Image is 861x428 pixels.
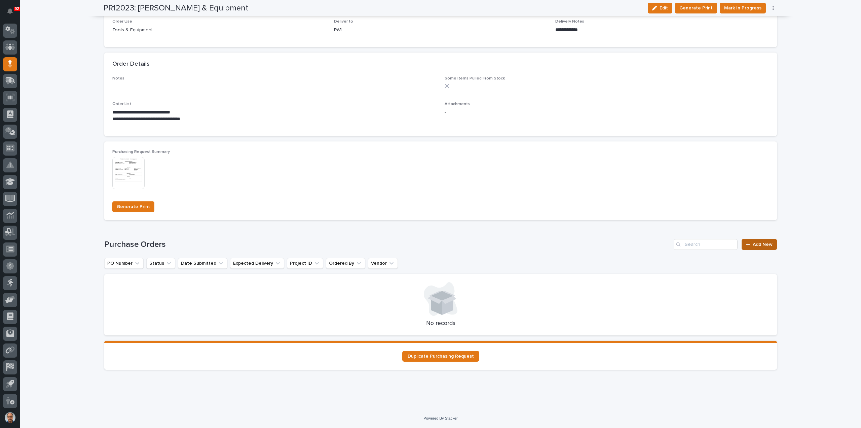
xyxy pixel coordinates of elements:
h1: Purchase Orders [104,240,671,250]
button: users-avatar [3,410,17,425]
span: Deliver to [334,20,353,24]
span: Order Use [112,20,132,24]
button: Notifications [3,4,17,18]
p: - [445,109,769,116]
p: 92 [15,6,19,11]
span: Purchasing Request Summary [112,150,170,154]
a: Add New [742,239,777,250]
button: Ordered By [326,258,365,269]
a: Powered By Stacker [423,416,457,420]
button: Edit [648,3,672,13]
button: Mark In Progress [720,3,766,13]
button: Generate Print [112,201,154,212]
span: Duplicate Purchasing Request [408,354,474,359]
button: Vendor [368,258,398,269]
p: Tools & Equipment [112,27,326,34]
div: Notifications92 [8,8,17,19]
h2: Order Details [112,61,150,68]
h2: PR12023: [PERSON_NAME] & Equipment [104,3,248,13]
span: Generate Print [117,203,150,211]
button: Expected Delivery [230,258,284,269]
span: Delivery Notes [555,20,584,24]
p: PWI [334,27,548,34]
button: PO Number [104,258,144,269]
button: Generate Print [675,3,717,13]
span: Add New [753,242,773,247]
span: Generate Print [679,4,713,12]
p: No records [112,320,769,327]
input: Search [674,239,738,250]
span: Order List [112,102,131,106]
span: Attachments [445,102,470,106]
button: Project ID [287,258,323,269]
span: Some Items Pulled From Stock [445,76,505,80]
span: Notes [112,76,124,80]
a: Duplicate Purchasing Request [402,351,479,362]
span: Edit [660,5,668,11]
button: Date Submitted [178,258,227,269]
button: Status [146,258,175,269]
span: Mark In Progress [724,4,761,12]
